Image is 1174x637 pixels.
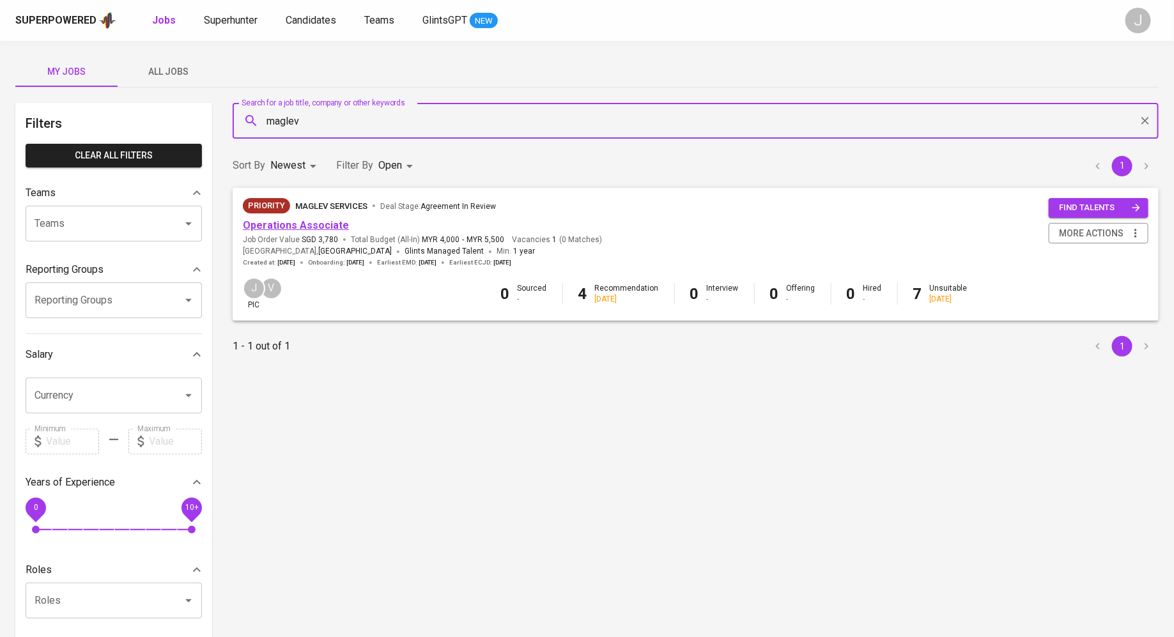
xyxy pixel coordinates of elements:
[707,294,739,305] div: -
[863,294,882,305] div: -
[26,475,115,490] p: Years of Experience
[26,144,202,167] button: Clear All filters
[308,258,364,267] span: Onboarding :
[1136,112,1154,130] button: Clear
[302,234,338,245] span: SGD 3,780
[26,180,202,206] div: Teams
[497,247,535,256] span: Min.
[46,429,99,454] input: Value
[462,234,464,245] span: -
[1125,8,1151,33] div: J
[1112,336,1132,357] button: page 1
[243,219,349,231] a: Operations Associate
[26,257,202,282] div: Reporting Groups
[1059,226,1124,242] span: more actions
[180,592,197,610] button: Open
[243,277,265,300] div: J
[26,185,56,201] p: Teams
[286,14,336,26] span: Candidates
[26,262,104,277] p: Reporting Groups
[243,258,295,267] span: Created at :
[501,285,510,303] b: 0
[346,258,364,267] span: [DATE]
[422,13,498,29] a: GlintsGPT NEW
[295,201,367,211] span: Maglev Services
[15,11,116,30] a: Superpoweredapp logo
[243,245,392,258] span: [GEOGRAPHIC_DATA] ,
[26,347,53,362] p: Salary
[707,283,739,305] div: Interview
[421,202,496,211] span: Agreement In Review
[180,291,197,309] button: Open
[204,14,258,26] span: Superhunter
[1049,223,1148,244] button: more actions
[378,154,417,178] div: Open
[149,429,202,454] input: Value
[1059,201,1141,215] span: find talents
[233,339,290,354] p: 1 - 1 out of 1
[364,13,397,29] a: Teams
[204,13,260,29] a: Superhunter
[595,294,659,305] div: [DATE]
[518,283,547,305] div: Sourced
[243,234,338,245] span: Job Order Value
[336,158,373,173] p: Filter By
[26,113,202,134] h6: Filters
[26,557,202,583] div: Roles
[930,283,968,305] div: Unsuitable
[518,294,547,305] div: -
[270,158,305,173] p: Newest
[351,234,504,245] span: Total Budget (All-In)
[419,258,436,267] span: [DATE]
[260,277,282,300] div: V
[152,14,176,26] b: Jobs
[847,285,856,303] b: 0
[470,15,498,27] span: NEW
[180,215,197,233] button: Open
[595,283,659,305] div: Recommendation
[1049,198,1148,218] button: find talents
[277,258,295,267] span: [DATE]
[578,285,587,303] b: 4
[467,234,504,245] span: MYR 5,500
[15,13,97,28] div: Superpowered
[270,154,321,178] div: Newest
[422,14,467,26] span: GlintsGPT
[233,158,265,173] p: Sort By
[99,11,116,30] img: app logo
[863,283,882,305] div: Hired
[913,285,922,303] b: 7
[930,294,968,305] div: [DATE]
[690,285,699,303] b: 0
[152,13,178,29] a: Jobs
[23,64,110,80] span: My Jobs
[422,234,460,245] span: MYR 4,000
[512,234,602,245] span: Vacancies ( 0 Matches )
[36,148,192,164] span: Clear All filters
[26,342,202,367] div: Salary
[787,294,815,305] div: -
[243,199,290,212] span: Priority
[513,247,535,256] span: 1 year
[1086,336,1159,357] nav: pagination navigation
[493,258,511,267] span: [DATE]
[1112,156,1132,176] button: page 1
[180,387,197,404] button: Open
[185,503,198,512] span: 10+
[364,14,394,26] span: Teams
[787,283,815,305] div: Offering
[243,198,290,213] div: New Job received from Demand Team
[377,258,436,267] span: Earliest EMD :
[449,258,511,267] span: Earliest ECJD :
[243,277,265,311] div: pic
[33,503,38,512] span: 0
[378,159,402,171] span: Open
[380,202,496,211] span: Deal Stage :
[125,64,212,80] span: All Jobs
[1086,156,1159,176] nav: pagination navigation
[26,470,202,495] div: Years of Experience
[550,234,557,245] span: 1
[770,285,779,303] b: 0
[26,562,52,578] p: Roles
[286,13,339,29] a: Candidates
